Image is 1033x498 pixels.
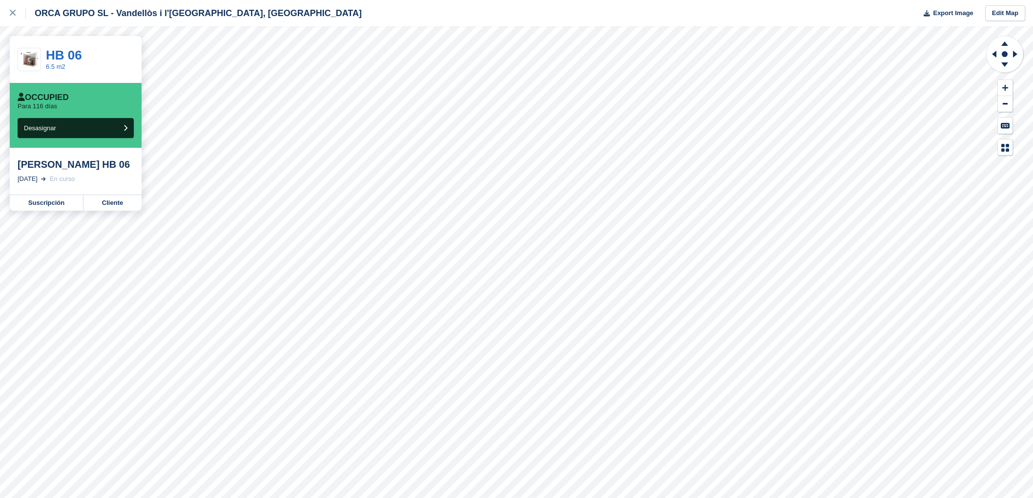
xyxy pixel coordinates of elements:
a: HB 06 [46,48,82,62]
img: arrow-right-light-icn-cde0832a797a2874e46488d9cf13f60e5c3a73dbe684e267c42b8395dfbc2abf.svg [41,177,46,181]
span: Export Image [933,8,973,18]
button: Map Legend [998,139,1012,156]
button: Keyboard Shortcuts [998,118,1012,134]
div: ORCA GRUPO SL - Vandellòs i l'[GEOGRAPHIC_DATA], [GEOGRAPHIC_DATA] [26,7,362,19]
a: Edit Map [985,5,1025,21]
img: ORCA%20STORAGE%206.5%20m2.jpg [18,51,41,68]
div: En curso [50,174,75,184]
button: Zoom In [998,80,1012,96]
div: [DATE] [18,174,38,184]
a: Cliente [83,195,142,211]
a: Suscripción [10,195,83,211]
button: Export Image [918,5,973,21]
a: 6.5 m2 [46,63,65,70]
div: Occupied [18,93,69,102]
div: [PERSON_NAME] HB 06 [18,159,134,170]
button: Desasignar [18,118,134,138]
p: Para 116 días [18,102,57,110]
button: Zoom Out [998,96,1012,112]
span: Desasignar [24,124,56,132]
